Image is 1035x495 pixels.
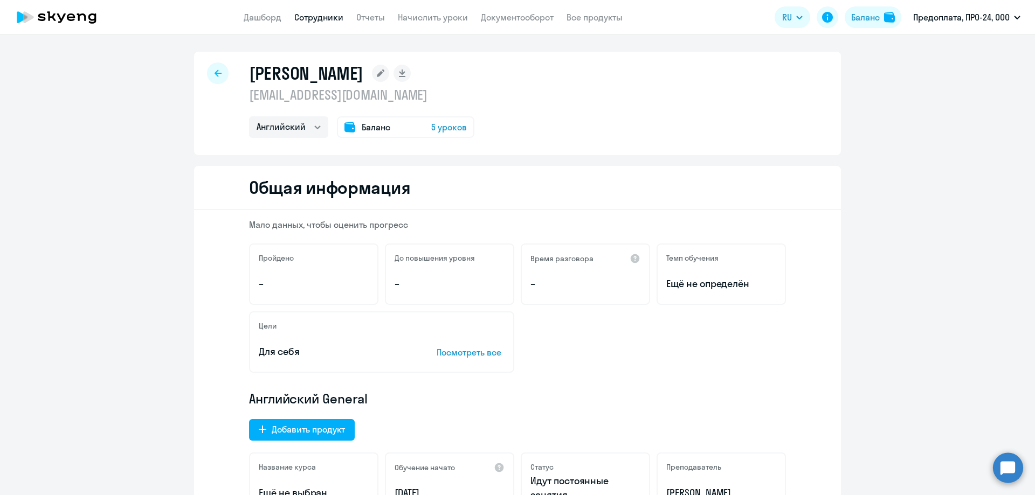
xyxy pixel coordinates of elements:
span: 5 уроков [431,121,467,134]
p: – [259,277,369,291]
p: Мало данных, чтобы оценить прогресс [249,219,786,231]
button: Добавить продукт [249,419,355,441]
a: Сотрудники [294,12,343,23]
img: balance [884,12,895,23]
h5: Название курса [259,462,316,472]
a: Все продукты [567,12,623,23]
div: Добавить продукт [272,423,345,436]
h2: Общая информация [249,177,410,198]
h5: Статус [530,462,554,472]
p: – [530,277,640,291]
a: Документооборот [481,12,554,23]
h5: Обучение начато [395,463,455,472]
h5: Пройдено [259,253,294,263]
div: Баланс [851,11,880,24]
button: RU [775,6,810,28]
span: Баланс [362,121,390,134]
span: Английский General [249,390,368,407]
h1: [PERSON_NAME] [249,62,363,84]
span: RU [782,11,792,24]
p: Предоплата, ПРО-24, ООО [913,11,1010,24]
h5: Время разговора [530,254,594,263]
button: Предоплата, ПРО-24, ООО [908,4,1026,30]
h5: Преподаватель [666,462,721,472]
h5: До повышения уровня [395,253,475,263]
p: – [395,277,505,291]
h5: Темп обучения [666,253,719,263]
button: Балансbalance [845,6,901,28]
a: Отчеты [356,12,385,23]
p: Посмотреть все [437,346,505,359]
p: Для себя [259,345,403,359]
span: Ещё не определён [666,277,776,291]
h5: Цели [259,321,277,331]
p: [EMAIL_ADDRESS][DOMAIN_NAME] [249,86,474,103]
a: Дашборд [244,12,281,23]
a: Начислить уроки [398,12,468,23]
